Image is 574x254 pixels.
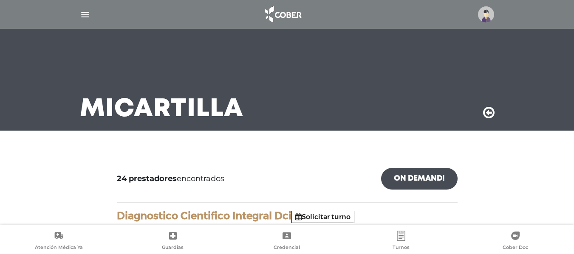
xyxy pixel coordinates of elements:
h3: Mi Cartilla [80,98,243,120]
span: Atención Médica Ya [35,244,83,252]
b: 24 prestadores [117,174,177,183]
a: On Demand! [381,168,458,190]
span: Credencial [274,244,300,252]
a: Guardias [116,231,230,252]
a: Solicitar turno [295,213,351,221]
img: Cober_menu-lines-white.svg [80,9,90,20]
a: Atención Médica Ya [2,231,116,252]
img: profile-placeholder.svg [478,6,494,22]
span: encontrados [117,173,224,184]
span: Turnos [393,244,410,252]
a: Cober Doc [458,231,572,252]
img: logo_cober_home-white.png [260,4,305,25]
span: Guardias [162,244,184,252]
a: Turnos [344,231,458,252]
span: Cober Doc [503,244,528,252]
a: Credencial [230,231,344,252]
h4: Diagnostico Cientifico Integral Dci [117,210,458,222]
